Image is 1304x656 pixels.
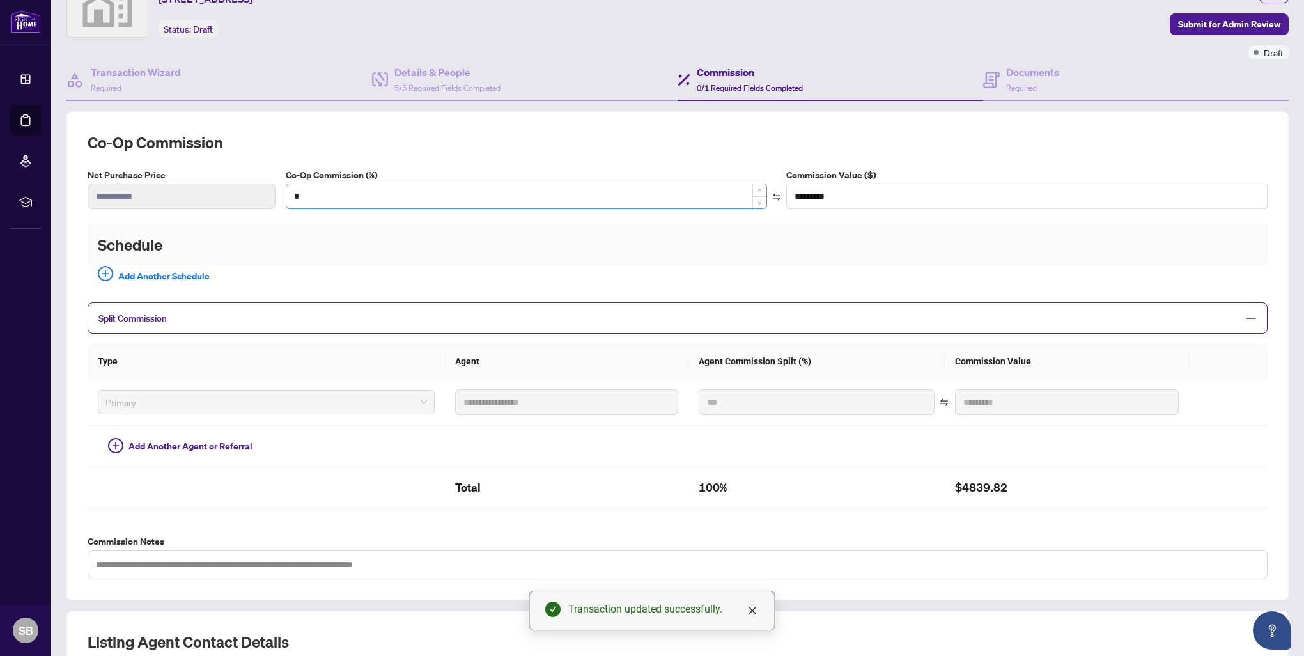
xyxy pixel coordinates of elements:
[1006,65,1059,80] h4: Documents
[697,65,803,80] h4: Commission
[1264,45,1284,59] span: Draft
[786,168,1268,182] label: Commission Value ($)
[193,24,213,35] span: Draft
[88,224,1268,265] h2: Schedule
[445,344,689,379] th: Agent
[1006,83,1037,93] span: Required
[955,478,1179,498] h2: $4839.82
[88,344,445,379] th: Type
[394,83,501,93] span: 5/5 Required Fields Completed
[745,604,759,618] a: Close
[455,478,679,498] h2: Total
[286,168,767,182] label: Co-Op Commission (%)
[10,10,41,33] img: logo
[98,266,113,281] span: plus-circle
[88,302,1268,334] div: Split Commission
[1178,14,1280,35] span: Submit for Admin Review
[91,65,181,80] h4: Transaction Wizard
[757,188,762,192] span: up
[118,266,210,286] span: Add Another Schedule
[108,438,123,453] span: plus-circle
[394,65,501,80] h4: Details & People
[91,83,121,93] span: Required
[945,344,1189,379] th: Commission Value
[697,83,803,93] span: 0/1 Required Fields Completed
[128,439,252,453] span: Add Another Agent or Referral
[88,535,1268,549] label: Commission Notes
[105,393,427,412] span: Primary
[752,196,766,208] span: Decrease Value
[88,168,276,182] label: Net Purchase Price
[699,478,935,498] h2: 100%
[88,132,1268,153] h2: Co-op Commission
[88,632,1268,652] h2: Listing Agent Contact Details
[940,398,949,407] span: swap
[747,605,757,616] span: close
[568,602,759,617] div: Transaction updated successfully.
[88,265,220,287] button: Add Another Schedule
[19,621,33,639] span: SB
[1245,313,1257,324] span: minus
[757,201,762,205] span: down
[98,313,167,324] span: Split Commission
[688,344,945,379] th: Agent Commission Split (%)
[1253,611,1291,650] button: Open asap
[1170,13,1289,35] button: Submit for Admin Review
[752,184,766,196] span: Increase Value
[159,20,218,38] div: Status:
[545,602,561,617] span: check-circle
[772,192,781,201] span: swap
[98,436,263,457] button: Add Another Agent or Referral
